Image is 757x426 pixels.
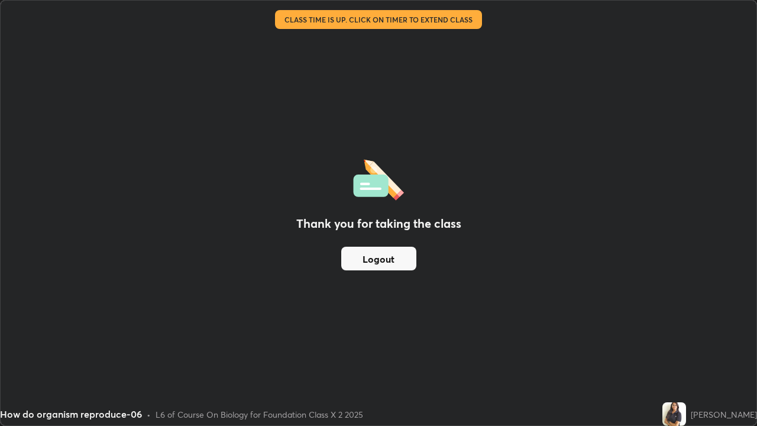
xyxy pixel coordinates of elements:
button: Logout [341,247,416,270]
img: f4adf025211145d9951d015d8606b9d0.jpg [662,402,686,426]
h2: Thank you for taking the class [296,215,461,233]
div: L6 of Course On Biology for Foundation Class X 2 2025 [156,408,363,421]
div: • [147,408,151,421]
img: offlineFeedback.1438e8b3.svg [353,156,404,201]
div: [PERSON_NAME] [691,408,757,421]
